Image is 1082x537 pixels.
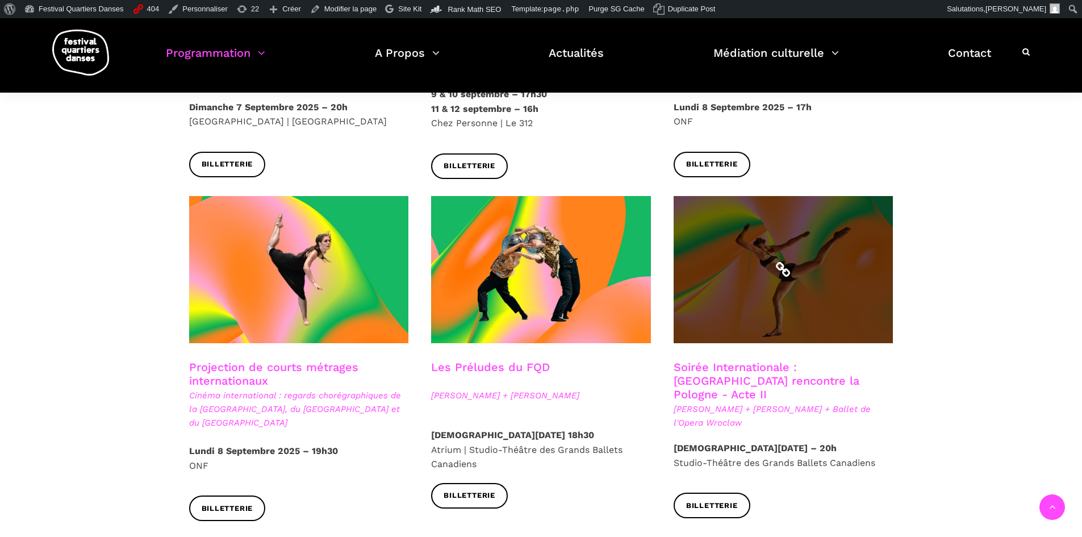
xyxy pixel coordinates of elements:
p: ONF [674,100,893,129]
span: [PERSON_NAME] + [PERSON_NAME] + Ballet de l'Opera Wroclaw [674,402,893,430]
img: logo-fqd-med [52,30,109,76]
a: Programmation [166,43,265,77]
span: Billetterie [686,159,738,170]
p: [GEOGRAPHIC_DATA] | [GEOGRAPHIC_DATA] [189,100,409,129]
p: ONF [189,444,409,473]
span: Site Kit [398,5,421,13]
span: [PERSON_NAME] + [PERSON_NAME] [431,389,651,402]
span: page.php [544,5,579,13]
a: Billetterie [189,496,266,521]
a: Billetterie [674,493,750,518]
span: Billetterie [686,500,738,512]
span: Billetterie [444,160,495,172]
span: Cinéma international : regards chorégraphiques de la [GEOGRAPHIC_DATA], du [GEOGRAPHIC_DATA] et d... [189,389,409,430]
strong: Lundi 8 Septembre 2025 – 17h [674,102,812,113]
h3: Projection de courts métrages internationaux [189,360,409,389]
strong: Dimanche 7 Septembre 2025 – 20h [189,102,348,113]
strong: [DEMOGRAPHIC_DATA][DATE] – 20h [674,443,837,453]
p: Chez Personne | Le 312 [431,73,651,131]
p: Studio-Théâtre des Grands Ballets Canadiens [674,441,893,470]
a: Soirée Internationale : [GEOGRAPHIC_DATA] rencontre la Pologne - Acte II [674,360,859,401]
a: A Propos [375,43,440,77]
a: Actualités [549,43,604,77]
span: Billetterie [202,503,253,515]
span: Billetterie [202,159,253,170]
p: Atrium | Studio-Théâtre des Grands Ballets Canadiens [431,428,651,472]
span: Billetterie [444,490,495,502]
strong: Lundi 8 Septembre 2025 – 19h30 [189,446,338,456]
a: Les Préludes du FQD [431,360,550,374]
strong: [DEMOGRAPHIC_DATA][DATE] 18h30 [431,430,594,440]
a: Médiation culturelle [713,43,839,77]
a: Billetterie [431,483,508,509]
a: Billetterie [674,152,750,177]
span: [PERSON_NAME] [985,5,1046,13]
a: Billetterie [189,152,266,177]
span: Rank Math SEO [448,5,501,14]
a: Billetterie [431,153,508,179]
a: Contact [948,43,991,77]
strong: 9 & 10 septembre – 17h30 11 & 12 septembre – 16h [431,89,547,114]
